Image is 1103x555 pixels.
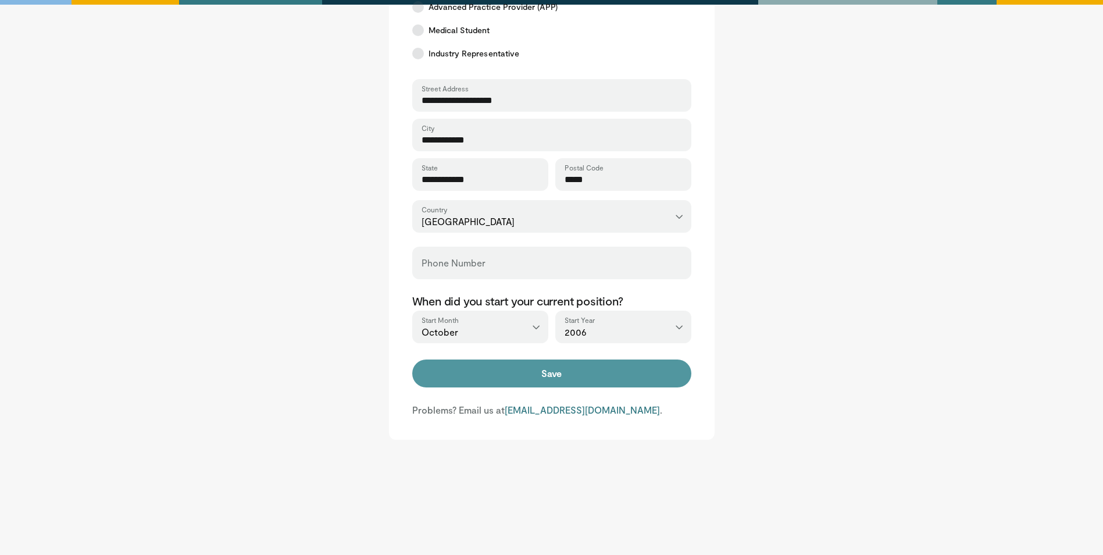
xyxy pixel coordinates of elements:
[505,404,660,415] a: [EMAIL_ADDRESS][DOMAIN_NAME]
[429,48,520,59] span: Industry Representative
[422,84,469,93] label: Street Address
[412,293,691,308] p: When did you start your current position?
[565,163,604,172] label: Postal Code
[422,163,438,172] label: State
[412,404,691,417] p: Problems? Email us at .
[422,123,434,133] label: City
[429,24,490,36] span: Medical Student
[412,360,691,387] button: Save
[429,1,558,13] span: Advanced Practice Provider (APP)
[422,251,486,275] label: Phone Number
